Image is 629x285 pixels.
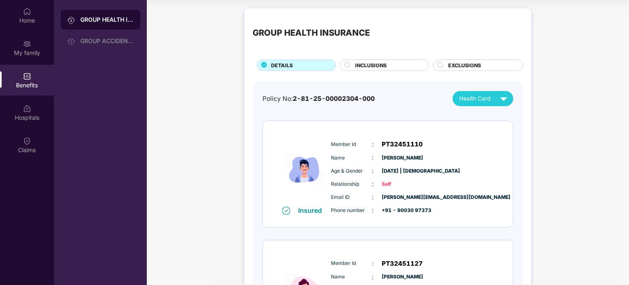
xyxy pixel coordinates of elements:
[497,91,511,106] img: svg+xml;base64,PHN2ZyB4bWxucz0iaHR0cDovL3d3dy53My5vcmcvMjAwMC9zdmciIHZpZXdCb3g9IjAgMCAyNCAyNCIgd2...
[372,193,374,202] span: :
[23,72,31,80] img: svg+xml;base64,PHN2ZyBpZD0iQmVuZWZpdHMiIHhtbG5zPSJodHRwOi8vd3d3LnczLm9yZy8yMDAwL3N2ZyIgd2lkdGg9Ij...
[293,95,375,103] span: 2-81-25-00002304-000
[23,7,31,16] img: svg+xml;base64,PHN2ZyBpZD0iSG9tZSIgeG1sbnM9Imh0dHA6Ly93d3cudzMub3JnLzIwMDAvc3ZnIiB3aWR0aD0iMjAiIG...
[331,167,372,175] span: Age & Gender
[331,154,372,162] span: Name
[372,180,374,189] span: :
[372,153,374,162] span: :
[382,194,423,201] span: [PERSON_NAME][EMAIL_ADDRESS][DOMAIN_NAME]
[372,259,374,268] span: :
[372,273,374,282] span: :
[67,37,75,46] img: svg+xml;base64,PHN2ZyB3aWR0aD0iMjAiIGhlaWdodD0iMjAiIHZpZXdCb3g9IjAgMCAyMCAyMCIgZmlsbD0ibm9uZSIgeG...
[331,141,372,148] span: Member Id
[382,259,423,269] span: PT32451127
[382,154,423,162] span: [PERSON_NAME]
[23,105,31,113] img: svg+xml;base64,PHN2ZyBpZD0iSG9zcGl0YWxzIiB4bWxucz0iaHR0cDovL3d3dy53My5vcmcvMjAwMC9zdmciIHdpZHRoPS...
[459,94,490,103] span: Health Card
[448,62,481,69] span: EXCLUSIONS
[23,137,31,145] img: svg+xml;base64,PHN2ZyBpZD0iQ2xhaW0iIHhtbG5zPSJodHRwOi8vd3d3LnczLm9yZy8yMDAwL3N2ZyIgd2lkdGg9IjIwIi...
[382,180,423,188] span: Self
[331,273,372,281] span: Name
[271,62,293,69] span: DETAILS
[262,94,375,104] div: Policy No:
[299,206,327,214] div: Insured
[382,139,423,149] span: PT32451110
[331,260,372,267] span: Member Id
[80,16,134,24] div: GROUP HEALTH INSURANCE
[253,26,370,39] div: GROUP HEALTH INSURANCE
[382,167,423,175] span: [DATE] | [DEMOGRAPHIC_DATA]
[282,207,290,215] img: svg+xml;base64,PHN2ZyB4bWxucz0iaHR0cDovL3d3dy53My5vcmcvMjAwMC9zdmciIHdpZHRoPSIxNiIgaGVpZ2h0PSIxNi...
[331,180,372,188] span: Relationship
[372,140,374,149] span: :
[372,166,374,176] span: :
[355,62,387,69] span: INCLUSIONS
[331,194,372,201] span: Email ID
[382,273,423,281] span: [PERSON_NAME]
[80,38,134,44] div: GROUP ACCIDENTAL INSURANCE
[23,40,31,48] img: svg+xml;base64,PHN2ZyB3aWR0aD0iMjAiIGhlaWdodD0iMjAiIHZpZXdCb3g9IjAgMCAyMCAyMCIgZmlsbD0ibm9uZSIgeG...
[280,133,329,206] img: icon
[372,206,374,215] span: :
[453,91,513,106] button: Health Card
[67,16,75,24] img: svg+xml;base64,PHN2ZyB3aWR0aD0iMjAiIGhlaWdodD0iMjAiIHZpZXdCb3g9IjAgMCAyMCAyMCIgZmlsbD0ibm9uZSIgeG...
[331,207,372,214] span: Phone number
[382,207,423,214] span: +91 - 90030 97373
